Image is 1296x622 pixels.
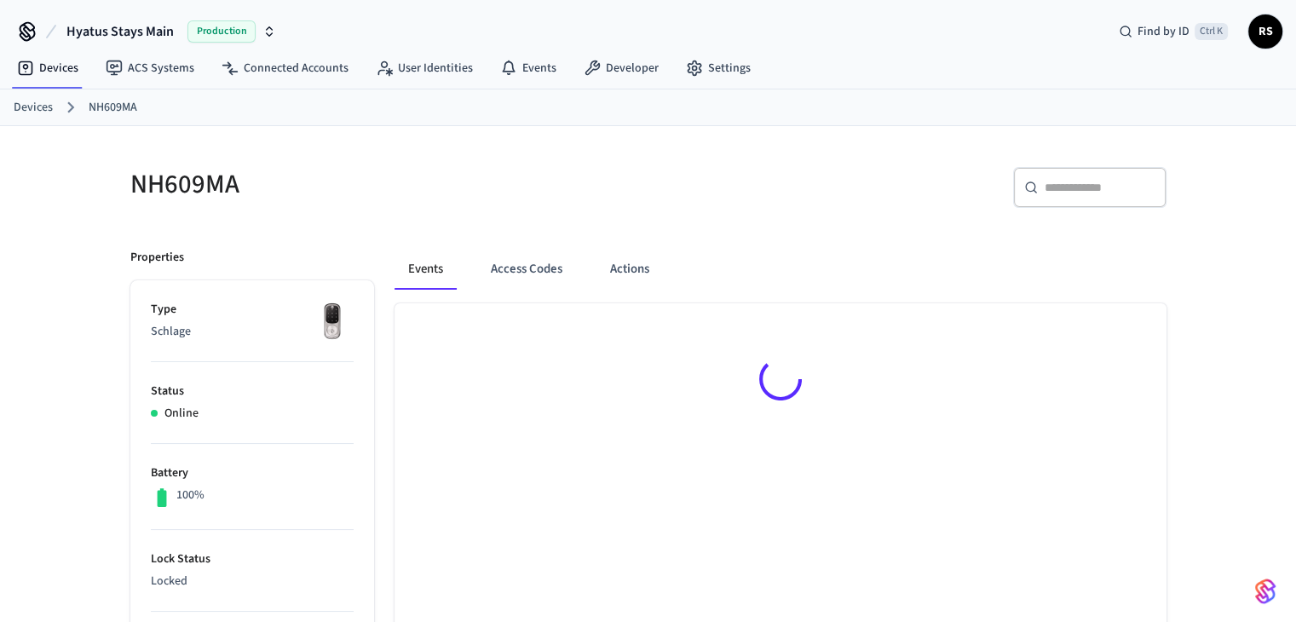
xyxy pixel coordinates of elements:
a: Events [487,53,570,84]
p: Online [164,405,199,423]
a: NH609MA [89,99,137,117]
button: Events [395,249,457,290]
p: 100% [176,487,204,504]
h5: NH609MA [130,167,638,202]
a: Connected Accounts [208,53,362,84]
span: Find by ID [1138,23,1189,40]
p: Battery [151,464,354,482]
img: Yale Assure Touchscreen Wifi Smart Lock, Satin Nickel, Front [311,301,354,343]
span: Hyatus Stays Main [66,21,174,42]
span: Production [187,20,256,43]
button: Access Codes [477,249,576,290]
a: Settings [672,53,764,84]
a: Developer [570,53,672,84]
img: SeamLogoGradient.69752ec5.svg [1255,578,1276,605]
p: Locked [151,573,354,590]
p: Type [151,301,354,319]
a: Devices [14,99,53,117]
p: Status [151,383,354,400]
button: RS [1248,14,1282,49]
a: ACS Systems [92,53,208,84]
p: Schlage [151,323,354,341]
div: ant example [395,249,1166,290]
p: Properties [130,249,184,267]
span: Ctrl K [1195,23,1228,40]
a: User Identities [362,53,487,84]
button: Actions [596,249,663,290]
p: Lock Status [151,550,354,568]
div: Find by IDCtrl K [1105,16,1241,47]
a: Devices [3,53,92,84]
span: RS [1250,16,1281,47]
